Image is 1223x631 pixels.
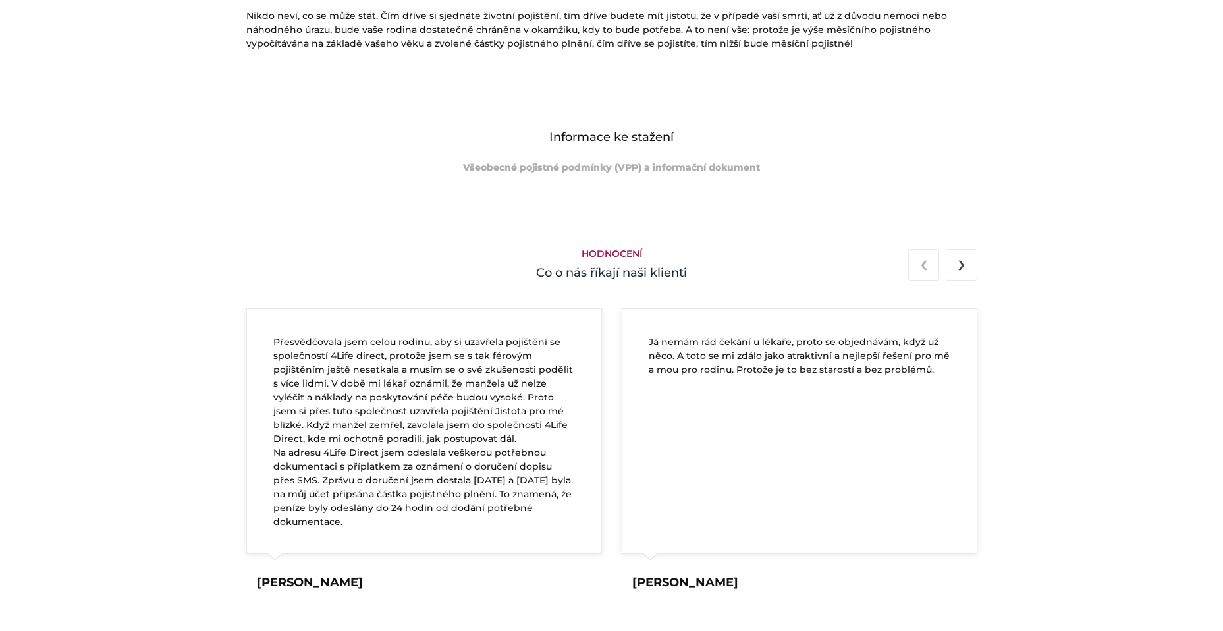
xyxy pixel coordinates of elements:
[920,248,928,279] span: Previous
[246,9,977,51] p: Nikdo neví, co se může stát. Čím dříve si sjednáte životní pojištění, tím dříve budete mít jistot...
[246,128,977,146] h4: Informace ke stažení
[649,335,950,377] p: Já nemám rád čekání u lékaře, proto se objednávám, když už něco. A toto se mi zdálo jako atraktiv...
[463,161,760,173] a: Všeobecné pojistné podmínky (VPP) a informační dokument
[246,264,977,282] h4: Co o nás říkají naši klienti
[257,574,363,591] div: [PERSON_NAME]
[246,248,977,260] h5: Hodnocení
[958,248,965,279] span: Next
[632,574,738,591] div: [PERSON_NAME]
[273,335,575,529] p: Přesvědčovala jsem celou rodinu, aby si uzavřela pojištění se společností 4Life direct, protože j...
